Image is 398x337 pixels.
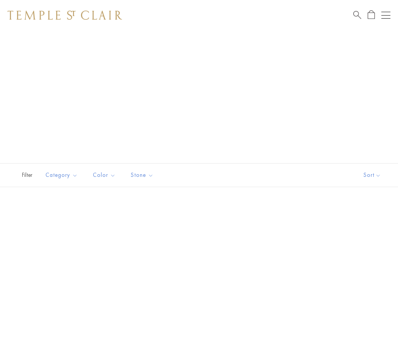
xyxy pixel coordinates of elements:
[8,11,122,20] img: Temple St. Clair
[127,170,159,180] span: Stone
[89,170,121,180] span: Color
[125,167,159,184] button: Stone
[346,164,398,187] button: Show sort by
[368,10,375,20] a: Open Shopping Bag
[87,167,121,184] button: Color
[40,167,83,184] button: Category
[381,11,390,20] button: Open navigation
[42,170,83,180] span: Category
[353,10,361,20] a: Search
